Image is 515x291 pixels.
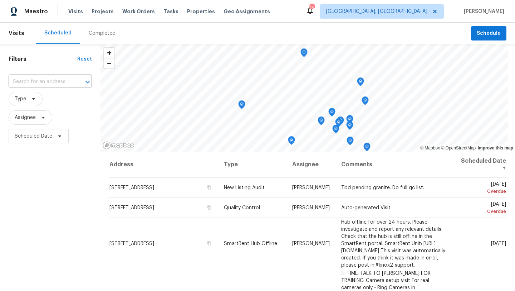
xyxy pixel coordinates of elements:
span: Properties [187,8,215,15]
span: Auto-generated Visit [341,205,391,210]
a: Mapbox homepage [103,141,134,149]
canvas: Map [100,44,508,152]
a: OpenStreetMap [441,145,476,151]
span: [PERSON_NAME] [292,241,330,246]
div: Map marker [318,116,325,128]
div: Map marker [288,136,295,147]
span: [PERSON_NAME] [292,205,330,210]
span: Visits [68,8,83,15]
div: Map marker [335,118,342,129]
th: Assignee [286,152,335,178]
th: Scheduled Date ↑ [455,152,506,178]
span: SmartRent Hub Offline [224,241,277,246]
span: Scheduled Date [15,133,52,140]
div: 15 [309,4,314,11]
span: Assignee [15,114,36,121]
span: Hub offline for over 24 hours. Please investigate and report any relevant details. Check that the... [341,219,445,267]
div: Map marker [357,77,364,89]
div: Map marker [363,143,371,154]
a: Improve this map [478,145,513,151]
th: Comments [335,152,455,178]
div: Overdue [460,188,506,195]
span: [DATE] [460,182,506,195]
span: [STREET_ADDRESS] [109,205,154,210]
th: Address [109,152,218,178]
span: Tbd pending granite. Do full qc list. [341,185,424,190]
div: Map marker [238,100,245,111]
div: Map marker [347,137,354,148]
button: Copy Address [206,240,212,246]
span: [STREET_ADDRESS] [109,185,154,190]
span: Tasks [163,9,178,14]
button: Zoom out [104,58,114,68]
div: Scheduled [44,29,72,37]
div: Map marker [337,116,344,128]
span: New Listing Audit [224,185,265,190]
span: Work Orders [122,8,155,15]
button: Copy Address [206,204,212,211]
span: Maestro [24,8,48,15]
div: Map marker [346,121,353,132]
span: [DATE] [460,202,506,215]
div: Reset [77,56,92,63]
span: [PERSON_NAME] [461,8,504,15]
span: Quality Control [224,205,260,210]
button: Zoom in [104,48,114,58]
button: Open [83,77,93,87]
div: Map marker [346,115,353,126]
span: [STREET_ADDRESS] [109,241,154,246]
a: Mapbox [420,145,440,151]
div: Map marker [362,96,369,108]
span: Schedule [477,29,501,38]
button: Schedule [471,26,506,41]
div: Overdue [460,208,506,215]
span: [GEOGRAPHIC_DATA], [GEOGRAPHIC_DATA] [326,8,427,15]
span: Type [15,95,26,102]
div: Completed [89,30,116,37]
input: Search for an address... [9,76,72,87]
th: Type [218,152,286,178]
div: Map marker [300,48,308,59]
span: [DATE] [491,241,506,246]
h1: Filters [9,56,77,63]
span: Visits [9,25,24,41]
span: [PERSON_NAME] [292,185,330,190]
span: Geo Assignments [224,8,270,15]
div: Map marker [328,108,335,119]
span: Projects [92,8,114,15]
div: Map marker [332,125,339,136]
button: Copy Address [206,184,212,191]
